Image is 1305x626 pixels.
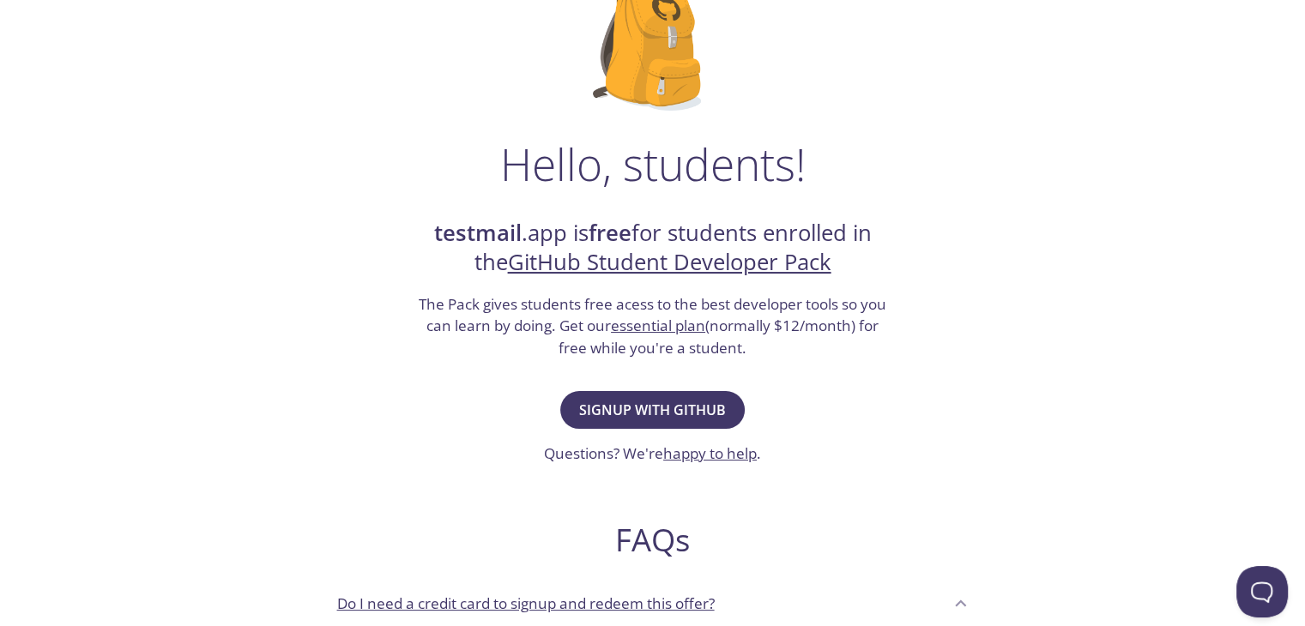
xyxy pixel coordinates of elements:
[417,219,889,278] h2: .app is for students enrolled in the
[337,593,715,615] p: Do I need a credit card to signup and redeem this offer?
[663,443,757,463] a: happy to help
[589,218,631,248] strong: free
[323,580,982,626] div: Do I need a credit card to signup and redeem this offer?
[579,398,726,422] span: Signup with GitHub
[500,138,806,190] h1: Hello, students!
[508,247,831,277] a: GitHub Student Developer Pack
[544,442,761,465] h3: Questions? We're .
[434,218,522,248] strong: testmail
[1236,566,1288,617] iframe: Help Scout Beacon - Open
[417,293,889,359] h3: The Pack gives students free acess to the best developer tools so you can learn by doing. Get our...
[560,391,745,429] button: Signup with GitHub
[323,521,982,559] h2: FAQs
[611,316,705,335] a: essential plan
